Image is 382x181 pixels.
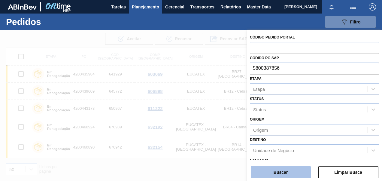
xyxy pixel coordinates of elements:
label: Códido PO SAP [250,56,279,60]
div: Unidade de Negócio [253,148,294,153]
h1: Pedidos [6,18,89,25]
img: userActions [350,3,357,11]
img: Logout [369,3,376,11]
div: Etapa [253,87,265,92]
div: Origem [253,127,268,132]
div: Status [253,107,266,112]
label: Status [250,97,264,101]
span: Filtro [350,20,361,24]
span: Gerencial [165,3,184,11]
label: Carteira [250,158,268,162]
button: Filtro [325,16,376,28]
span: Transportes [190,3,214,11]
label: Etapa [250,77,262,81]
span: Master Data [247,3,271,11]
img: TNhmsLtSVTkK8tSr43FrP2fwEKptu5GPRR3wAAAABJRU5ErkJggg== [8,4,37,10]
span: Relatórios [220,3,241,11]
span: Planejamento [132,3,159,11]
span: Tarefas [111,3,126,11]
label: Destino [250,138,266,142]
button: Notificações [322,3,341,11]
label: Origem [250,117,265,121]
label: Código Pedido Portal [250,35,295,39]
